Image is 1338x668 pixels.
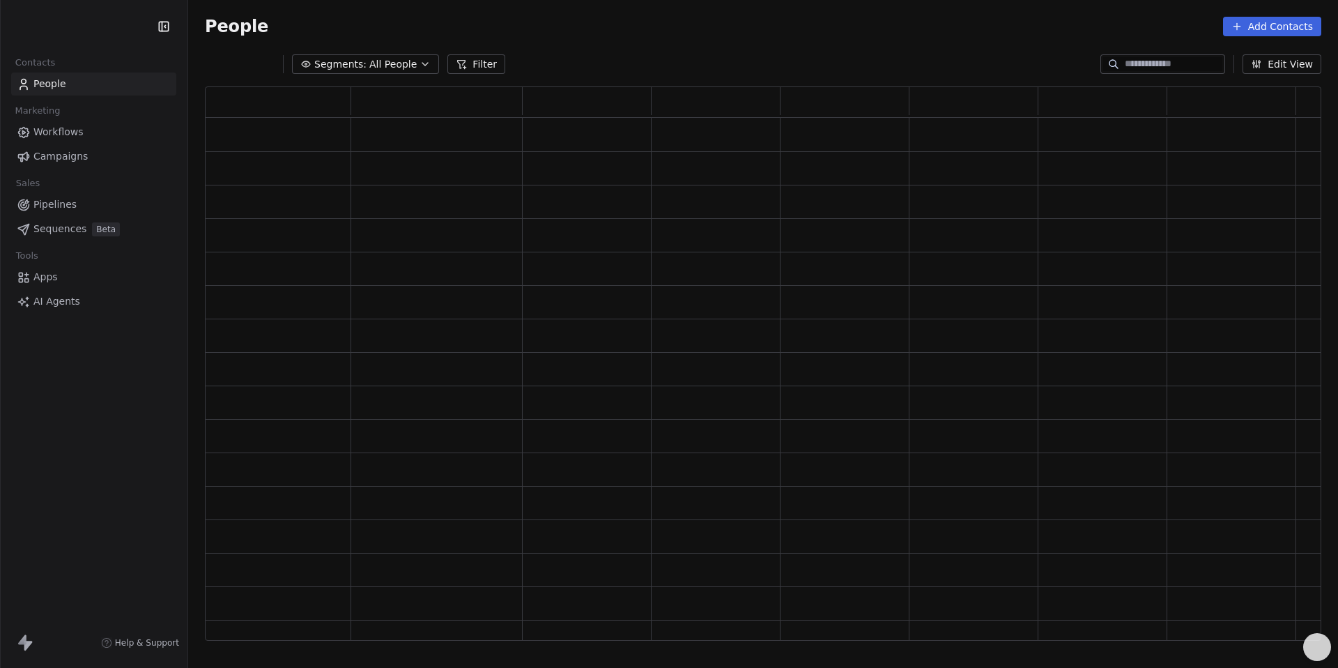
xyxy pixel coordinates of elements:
a: Pipelines [11,193,176,216]
button: Add Contacts [1223,17,1321,36]
a: AI Agents [11,290,176,313]
a: Apps [11,266,176,289]
span: Sales [10,173,46,194]
a: SequencesBeta [11,218,176,241]
span: Apps [33,270,58,284]
a: Workflows [11,121,176,144]
span: Tools [10,245,44,266]
span: Segments: [314,57,367,72]
span: Beta [92,222,120,236]
a: Campaigns [11,145,176,168]
a: People [11,73,176,96]
span: Marketing [9,100,66,121]
a: Help & Support [101,637,179,648]
span: Workflows [33,125,84,139]
span: AI Agents [33,294,80,309]
span: People [205,16,268,37]
button: Filter [447,54,505,74]
button: Edit View [1243,54,1321,74]
span: Help & Support [115,637,179,648]
span: People [33,77,66,91]
span: Sequences [33,222,86,236]
span: Contacts [9,52,61,73]
span: All People [369,57,417,72]
span: Pipelines [33,197,77,212]
span: Campaigns [33,149,88,164]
